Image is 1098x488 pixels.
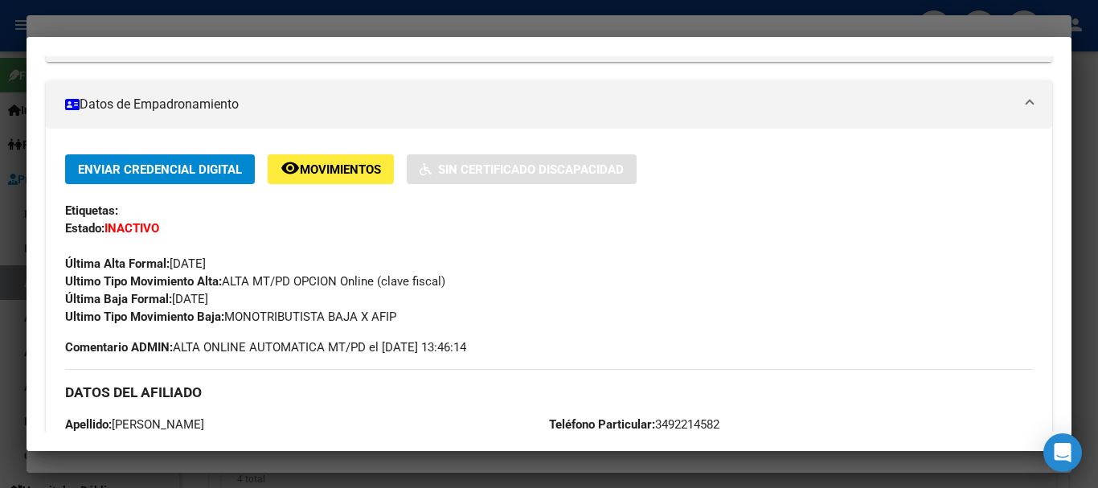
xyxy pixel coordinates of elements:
div: Open Intercom Messenger [1043,433,1082,472]
span: ALTA MT/PD OPCION Online (clave fiscal) [65,274,445,289]
mat-expansion-panel-header: Datos de Empadronamiento [46,80,1052,129]
strong: Ultimo Tipo Movimiento Alta: [65,274,222,289]
button: Enviar Credencial Digital [65,154,255,184]
strong: Comentario ADMIN: [65,340,173,355]
strong: INACTIVO [104,221,159,236]
span: [DATE] [65,256,206,271]
strong: Teléfono Particular: [549,417,655,432]
span: Movimientos [300,162,381,177]
span: Enviar Credencial Digital [78,162,242,177]
span: ALTA ONLINE AUTOMATICA MT/PD el [DATE] 13:46:14 [65,338,466,356]
span: Sin Certificado Discapacidad [438,162,624,177]
strong: Apellido: [65,417,112,432]
button: Movimientos [268,154,394,184]
strong: Última Baja Formal: [65,292,172,306]
strong: Ultimo Tipo Movimiento Baja: [65,310,224,324]
strong: Estado: [65,221,104,236]
span: [DATE] [65,292,208,306]
span: 3492214582 [549,417,719,432]
span: MONOTRIBUTISTA BAJA X AFIP [65,310,396,324]
span: [PERSON_NAME] [65,417,204,432]
mat-icon: remove_red_eye [281,158,300,178]
strong: Etiquetas: [65,203,118,218]
mat-panel-title: Datos de Empadronamiento [65,95,1014,114]
strong: Última Alta Formal: [65,256,170,271]
button: Sin Certificado Discapacidad [407,154,637,184]
h3: DATOS DEL AFILIADO [65,383,1033,401]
